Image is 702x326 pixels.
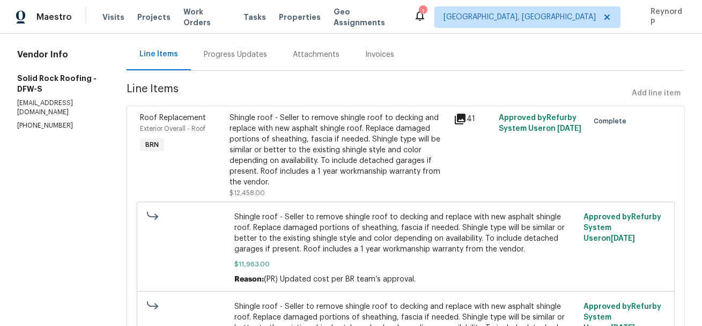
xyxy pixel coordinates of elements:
h5: Solid Rock Roofing - DFW-S [17,73,101,94]
span: $12,458.00 [230,190,265,196]
span: BRN [141,139,163,150]
div: Line Items [139,49,178,60]
span: [DATE] [557,125,581,132]
span: Properties [279,12,321,23]
span: Projects [137,12,171,23]
span: Shingle roof - Seller to remove shingle roof to decking and replace with new asphalt shingle roof... [234,212,577,255]
span: Reynord P [646,6,686,28]
div: Attachments [293,49,339,60]
div: 41 [454,113,492,125]
span: [GEOGRAPHIC_DATA], [GEOGRAPHIC_DATA] [444,12,596,23]
span: Tasks [243,13,266,21]
p: [EMAIL_ADDRESS][DOMAIN_NAME] [17,99,101,117]
h4: Vendor Info [17,49,101,60]
span: Geo Assignments [334,6,401,28]
span: Roof Replacement [140,114,206,122]
p: [PHONE_NUMBER] [17,121,101,130]
span: Approved by Refurby System User on [583,213,661,242]
span: Work Orders [183,6,231,28]
span: (PR) Updated cost per BR team’s approval. [264,276,416,283]
span: [DATE] [611,235,635,242]
div: Invoices [365,49,394,60]
span: Reason: [234,276,264,283]
div: Shingle roof - Seller to remove shingle roof to decking and replace with new asphalt shingle roof... [230,113,447,188]
span: Approved by Refurby System User on [499,114,581,132]
span: Visits [102,12,124,23]
span: Exterior Overall - Roof [140,125,205,132]
span: Maestro [36,12,72,23]
div: Progress Updates [204,49,267,60]
div: 1 [419,6,426,17]
span: $11,963.00 [234,259,577,270]
span: Line Items [127,84,627,103]
span: Complete [594,116,631,127]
